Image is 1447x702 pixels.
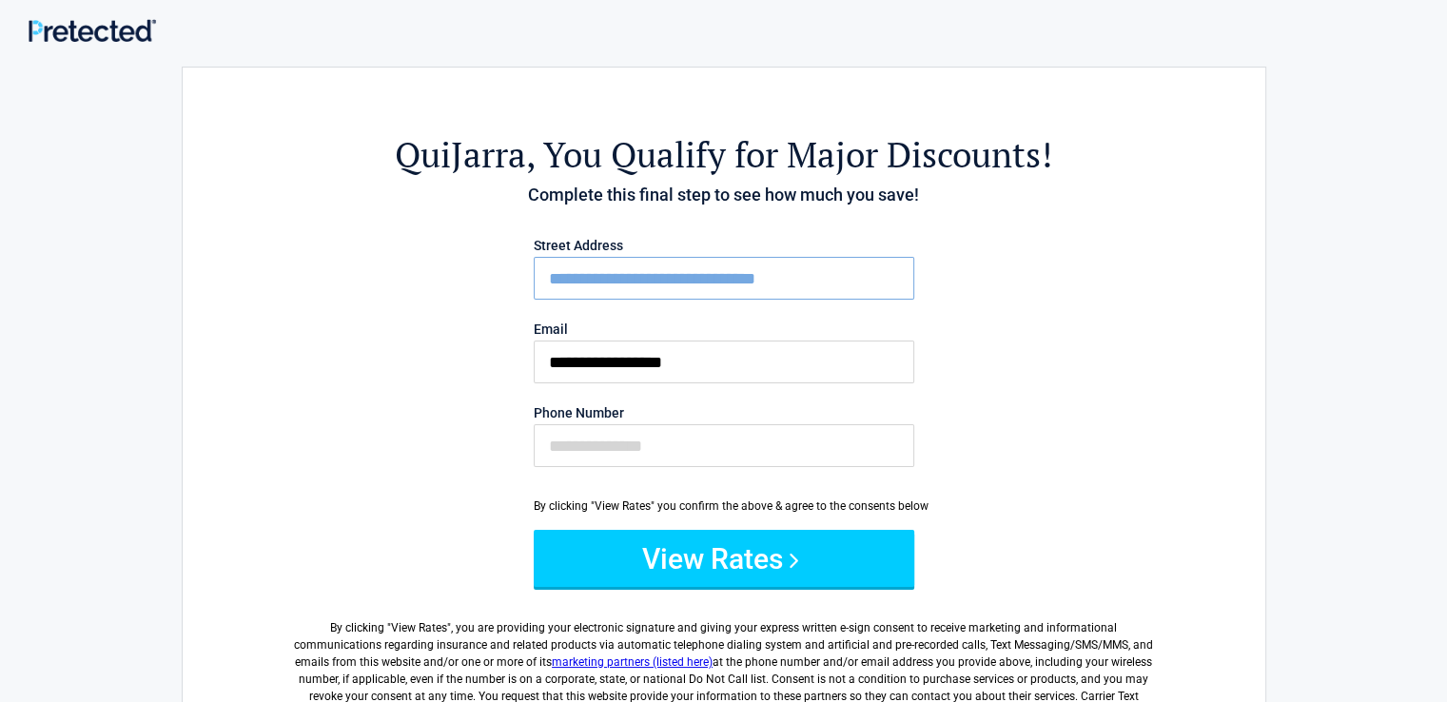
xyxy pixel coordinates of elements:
span: QuiJarra [395,131,526,178]
label: Email [534,322,914,336]
img: Main Logo [29,19,156,42]
label: Phone Number [534,406,914,419]
h4: Complete this final step to see how much you save! [287,183,1161,207]
button: View Rates [534,530,914,587]
div: By clicking "View Rates" you confirm the above & agree to the consents below [534,497,914,515]
a: marketing partners (listed here) [552,655,713,669]
label: Street Address [534,239,914,252]
h2: , You Qualify for Major Discounts! [287,131,1161,178]
span: View Rates [391,621,447,634]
